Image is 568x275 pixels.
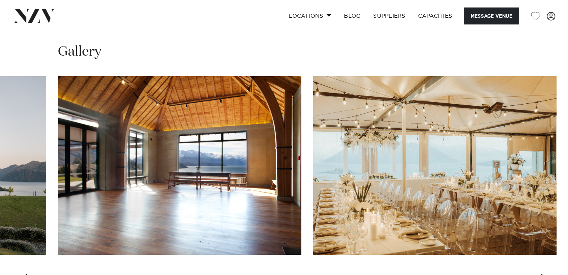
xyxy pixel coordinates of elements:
a: SUPPLIERS [367,7,411,24]
button: Message Venue [464,7,519,24]
h2: Gallery [58,43,101,61]
a: BLOG [338,7,367,24]
swiper-slide: 3 / 4 [313,76,557,255]
a: Capacities [412,7,459,24]
a: Locations [282,7,338,24]
img: nzv-logo.png [13,9,56,23]
swiper-slide: 2 / 4 [58,76,301,255]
